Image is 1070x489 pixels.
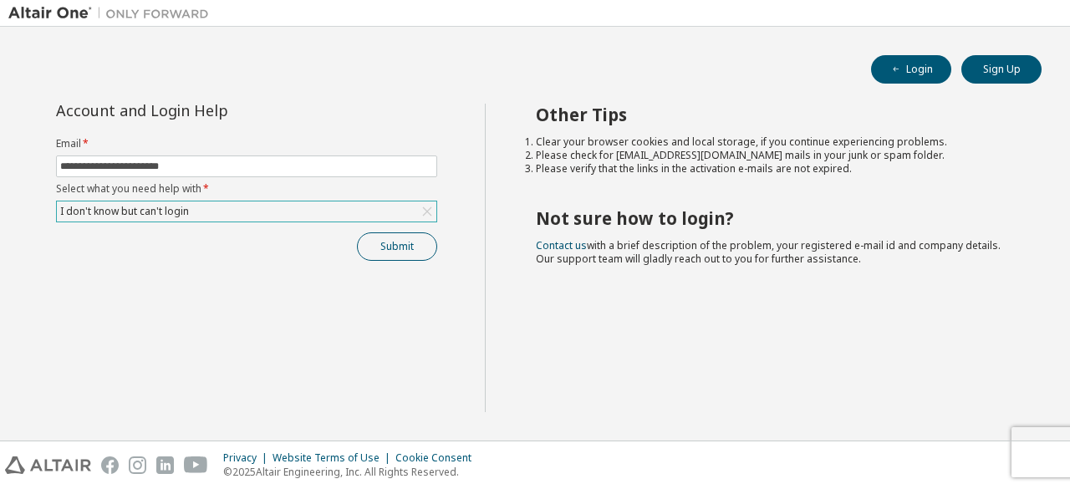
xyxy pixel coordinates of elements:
span: with a brief description of the problem, your registered e-mail id and company details. Our suppo... [536,238,1001,266]
label: Email [56,137,437,150]
li: Please verify that the links in the activation e-mails are not expired. [536,162,1012,176]
img: Altair One [8,5,217,22]
button: Login [871,55,951,84]
p: © 2025 Altair Engineering, Inc. All Rights Reserved. [223,465,481,479]
div: I don't know but can't login [58,202,191,221]
div: Account and Login Help [56,104,361,117]
img: altair_logo.svg [5,456,91,474]
li: Please check for [EMAIL_ADDRESS][DOMAIN_NAME] mails in your junk or spam folder. [536,149,1012,162]
h2: Not sure how to login? [536,207,1012,229]
div: Website Terms of Use [273,451,395,465]
label: Select what you need help with [56,182,437,196]
li: Clear your browser cookies and local storage, if you continue experiencing problems. [536,135,1012,149]
div: Cookie Consent [395,451,481,465]
a: Contact us [536,238,587,252]
button: Submit [357,232,437,261]
div: I don't know but can't login [57,201,436,222]
h2: Other Tips [536,104,1012,125]
img: instagram.svg [129,456,146,474]
img: linkedin.svg [156,456,174,474]
button: Sign Up [961,55,1042,84]
div: Privacy [223,451,273,465]
img: youtube.svg [184,456,208,474]
img: facebook.svg [101,456,119,474]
